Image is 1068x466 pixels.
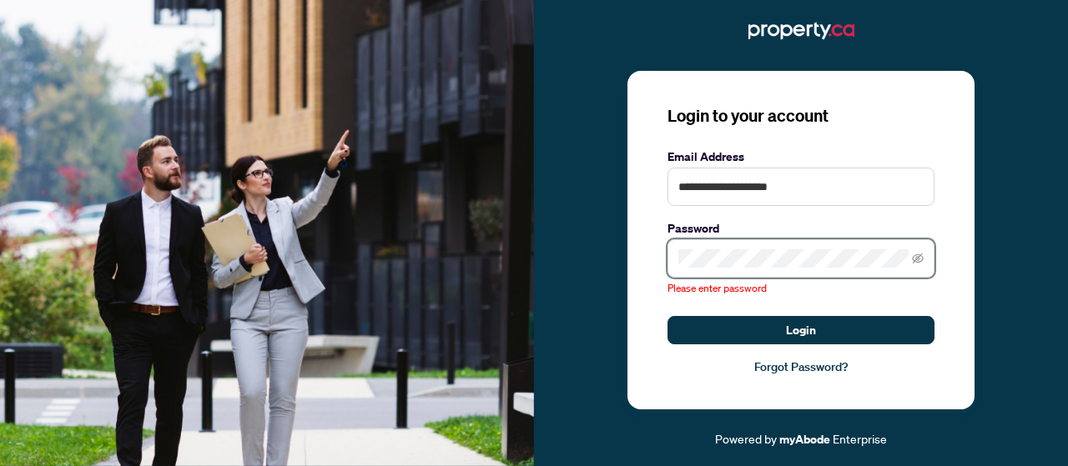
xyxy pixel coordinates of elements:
span: eye-invisible [912,253,924,264]
span: Powered by [715,431,777,446]
button: Login [667,316,934,344]
span: Please enter password [667,282,767,294]
span: Enterprise [833,431,887,446]
img: ma-logo [748,18,854,44]
label: Password [667,219,934,238]
h3: Login to your account [667,104,934,128]
a: myAbode [779,430,830,448]
label: Email Address [667,148,934,166]
a: Forgot Password? [667,358,934,376]
span: Login [786,317,816,343]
